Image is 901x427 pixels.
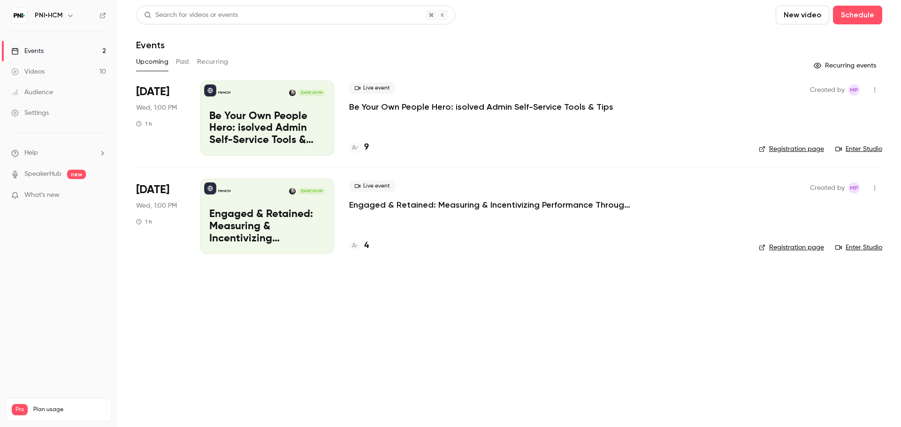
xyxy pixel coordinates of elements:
[349,240,369,252] a: 4
[33,406,106,413] span: Plan usage
[136,218,152,225] div: 1 h
[12,404,28,415] span: Pro
[349,82,396,94] span: Live event
[136,103,177,112] span: Wed, 1:00 PM
[200,179,334,254] a: Engaged & Retained: Measuring & Incentivizing Performance Through EngagementPNI•HCMAmy Miller[DAT...
[24,190,60,200] span: What's new
[850,84,858,96] span: MP
[136,182,169,197] span: [DATE]
[349,199,631,210] a: Engaged & Retained: Measuring & Incentivizing Performance Through Engagement
[11,46,44,56] div: Events
[218,189,230,194] p: PNI•HCM
[349,180,396,192] span: Live event
[289,90,296,96] img: Amy Miller
[24,169,61,179] a: SpeakerHub
[200,81,334,156] a: Be Your Own People Hero: isolved Admin Self-Service Tools & TipsPNI•HCMAmy Miller[DATE] 1:00 PMBe...
[809,58,882,73] button: Recurring events
[11,148,106,158] li: help-dropdown-opener
[810,182,845,194] span: Created by
[136,39,165,51] h1: Events
[136,54,168,69] button: Upcoming
[144,10,238,20] div: Search for videos or events
[848,182,860,194] span: Melissa Pisarski
[218,90,230,95] p: PNI•HCM
[11,67,45,76] div: Videos
[95,191,106,200] iframe: Noticeable Trigger
[364,141,369,154] h4: 9
[209,111,325,147] p: Be Your Own People Hero: isolved Admin Self-Service Tools & Tips
[136,120,152,127] div: 1 h
[850,182,858,194] span: MP
[11,88,53,97] div: Audience
[11,108,49,118] div: Settings
[349,101,613,112] a: Be Your Own People Hero: isolved Admin Self-Service Tools & Tips
[209,209,325,245] p: Engaged & Retained: Measuring & Incentivizing Performance Through Engagement
[176,54,190,69] button: Past
[24,148,38,158] span: Help
[12,8,27,23] img: PNI•HCM
[759,144,824,154] a: Registration page
[835,144,882,154] a: Enter Studio
[835,243,882,252] a: Enter Studio
[298,90,325,96] span: [DATE] 1:00 PM
[136,84,169,99] span: [DATE]
[197,54,229,69] button: Recurring
[349,141,369,154] a: 9
[776,6,829,24] button: New video
[833,6,882,24] button: Schedule
[298,188,325,195] span: [DATE] 1:00 PM
[759,243,824,252] a: Registration page
[810,84,845,96] span: Created by
[35,11,63,20] h6: PNI•HCM
[364,240,369,252] h4: 4
[136,81,185,156] div: Oct 15 Wed, 1:00 PM (America/New York)
[848,84,860,96] span: Melissa Pisarski
[289,188,296,195] img: Amy Miller
[136,179,185,254] div: Nov 12 Wed, 1:00 PM (America/New York)
[67,170,86,179] span: new
[136,201,177,210] span: Wed, 1:00 PM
